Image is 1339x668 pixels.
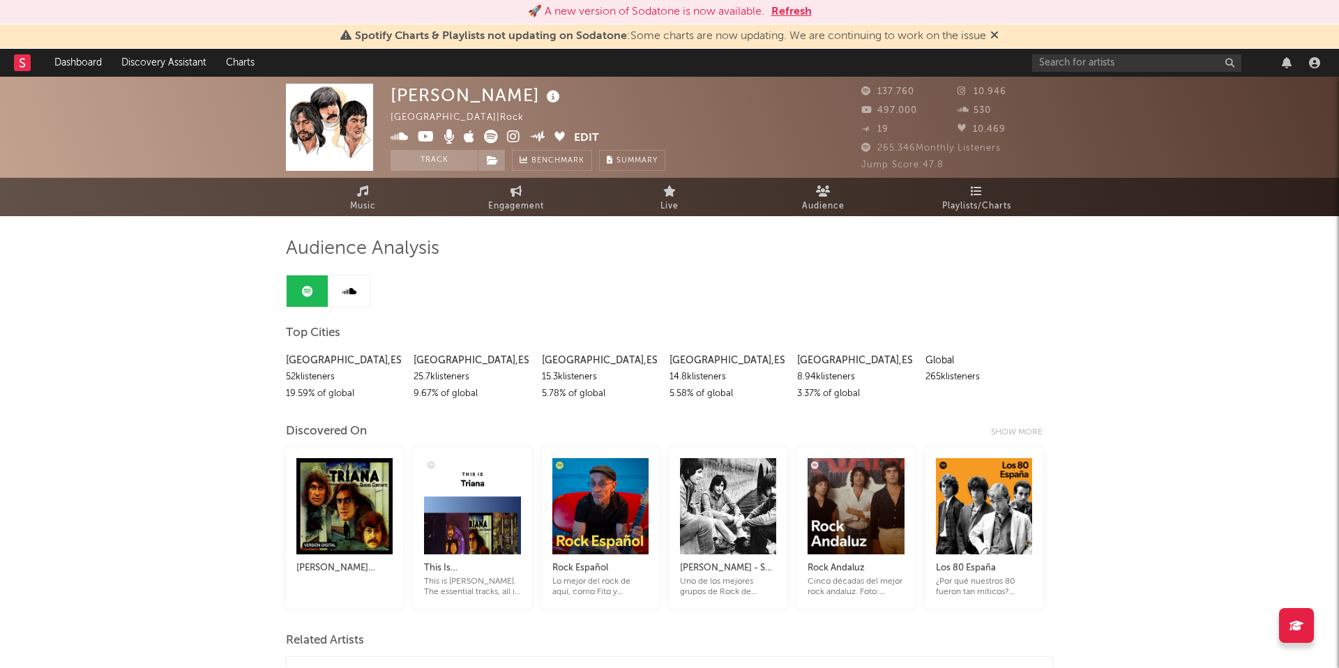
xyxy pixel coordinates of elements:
[861,125,888,134] span: 19
[391,150,478,171] button: Track
[439,178,593,216] a: Engagement
[771,3,812,20] button: Refresh
[808,546,904,598] a: Rock AndaluzCinco décadas del mejor rock andaluz. Foto: [PERSON_NAME].
[391,84,563,107] div: [PERSON_NAME]
[990,31,999,42] span: Dismiss
[286,369,403,386] div: 52k listeners
[414,386,531,402] div: 9.67 % of global
[861,87,914,96] span: 137.760
[45,49,112,77] a: Dashboard
[797,352,914,369] div: [GEOGRAPHIC_DATA] , ES
[391,109,540,126] div: [GEOGRAPHIC_DATA] | Rock
[414,352,531,369] div: [GEOGRAPHIC_DATA] , ES
[797,369,914,386] div: 8.94k listeners
[552,560,649,577] div: Rock Español
[808,560,904,577] div: Rock Andaluz
[286,178,439,216] a: Music
[112,49,216,77] a: Discovery Assistant
[925,352,1043,369] div: Global
[861,160,944,169] span: Jump Score: 47.8
[680,577,776,598] div: Uno de los mejores grupos de Rock de España , que inicio el moviminento llamado Rock Andaluz. Aun...
[958,125,1006,134] span: 10.469
[424,546,520,598] a: This Is [PERSON_NAME]This is [PERSON_NAME]. The essential tracks, all in one playlist.
[296,560,393,577] div: [PERSON_NAME] grandes éxitos
[286,423,367,440] div: Discovered On
[350,198,376,215] span: Music
[488,198,544,215] span: Engagement
[900,178,1053,216] a: Playlists/Charts
[574,130,599,147] button: Edit
[1032,54,1241,72] input: Search for artists
[925,369,1043,386] div: 265k listeners
[616,157,658,165] span: Summary
[512,150,592,171] a: Benchmark
[660,198,679,215] span: Live
[861,144,1001,153] span: 265.346 Monthly Listeners
[531,153,584,169] span: Benchmark
[802,198,845,215] span: Audience
[746,178,900,216] a: Audience
[808,577,904,598] div: Cinco décadas del mejor rock andaluz. Foto: [PERSON_NAME].
[669,352,787,369] div: [GEOGRAPHIC_DATA] , ES
[286,352,403,369] div: [GEOGRAPHIC_DATA] , ES
[542,352,659,369] div: [GEOGRAPHIC_DATA] , ES
[552,577,649,598] div: Lo mejor del rock de aquí, como Fito y Fitipaldis.
[797,386,914,402] div: 3.37 % of global
[286,325,340,342] span: Top Cities
[542,386,659,402] div: 5.78 % of global
[528,3,764,20] div: 🚀 A new version of Sodatone is now available.
[355,31,986,42] span: : Some charts are now updating. We are continuing to work on the issue
[216,49,264,77] a: Charts
[958,87,1006,96] span: 10.946
[669,386,787,402] div: 5.58 % of global
[680,560,776,577] div: [PERSON_NAME] - Sus Mejores canciones
[669,369,787,386] div: 14.8k listeners
[286,241,439,257] span: Audience Analysis
[991,424,1053,441] div: Show more
[861,106,917,115] span: 497.000
[936,546,1032,598] a: Los 80 España¿Por qué nuestros 80 fueron tan míticos? Recuérdalo aquí. Foto: [PERSON_NAME]
[355,31,627,42] span: Spotify Charts & Playlists not updating on Sodatone
[296,546,393,587] a: [PERSON_NAME] grandes éxitos
[414,369,531,386] div: 25.7k listeners
[286,386,403,402] div: 19.59 % of global
[599,150,665,171] button: Summary
[593,178,746,216] a: Live
[942,198,1011,215] span: Playlists/Charts
[680,546,776,598] a: [PERSON_NAME] - Sus Mejores cancionesUno de los mejores grupos de Rock de España , que inicio el ...
[286,632,364,649] span: Related Artists
[424,560,520,577] div: This Is [PERSON_NAME]
[936,577,1032,598] div: ¿Por qué nuestros 80 fueron tan míticos? Recuérdalo aquí. Foto: [PERSON_NAME]
[958,106,991,115] span: 530
[552,546,649,598] a: Rock EspañolLo mejor del rock de aquí, como Fito y Fitipaldis.
[424,577,520,598] div: This is [PERSON_NAME]. The essential tracks, all in one playlist.
[542,369,659,386] div: 15.3k listeners
[936,560,1032,577] div: Los 80 España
